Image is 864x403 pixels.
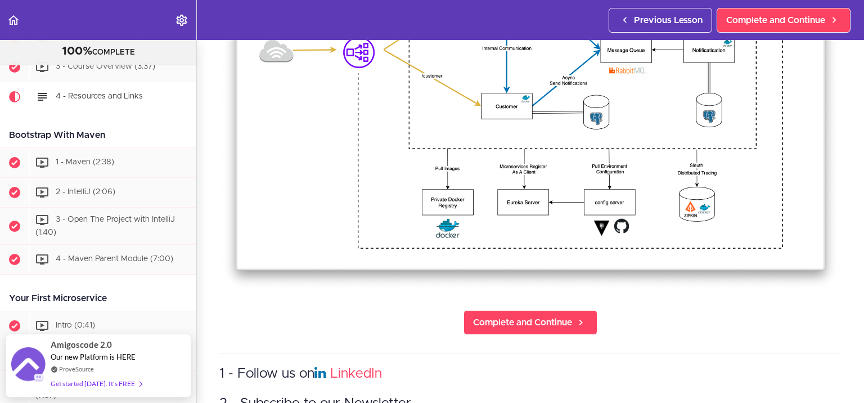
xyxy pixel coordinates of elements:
[175,14,188,27] svg: Settings Menu
[14,44,182,59] div: COMPLETE
[59,364,94,374] a: ProveSource
[717,8,850,33] a: Complete and Continue
[330,367,382,380] a: LinkedIn
[609,8,712,33] a: Previous Lesson
[51,338,112,351] span: Amigoscode 2.0
[56,188,115,196] span: 2 - IntelliJ (2:06)
[7,14,20,27] svg: Back to course curriculum
[51,352,136,361] span: Our new Platform is HERE
[51,377,142,390] div: Get started [DATE]. It's FREE
[56,62,155,70] span: 3 - Course Overview (3:37)
[634,14,703,27] span: Previous Lesson
[56,256,173,263] span: 4 - Maven Parent Module (7:00)
[463,310,597,335] a: Complete and Continue
[219,365,841,383] h3: 1 - Follow us on
[56,322,95,330] span: Intro (0:41)
[62,46,92,57] span: 100%
[726,14,825,27] span: Complete and Continue
[473,316,572,329] span: Complete and Continue
[56,158,114,166] span: 1 - Maven (2:38)
[35,216,175,236] span: 3 - Open The Project with IntelliJ (1:40)
[11,347,45,384] img: provesource social proof notification image
[56,92,143,100] span: 4 - Resources and Links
